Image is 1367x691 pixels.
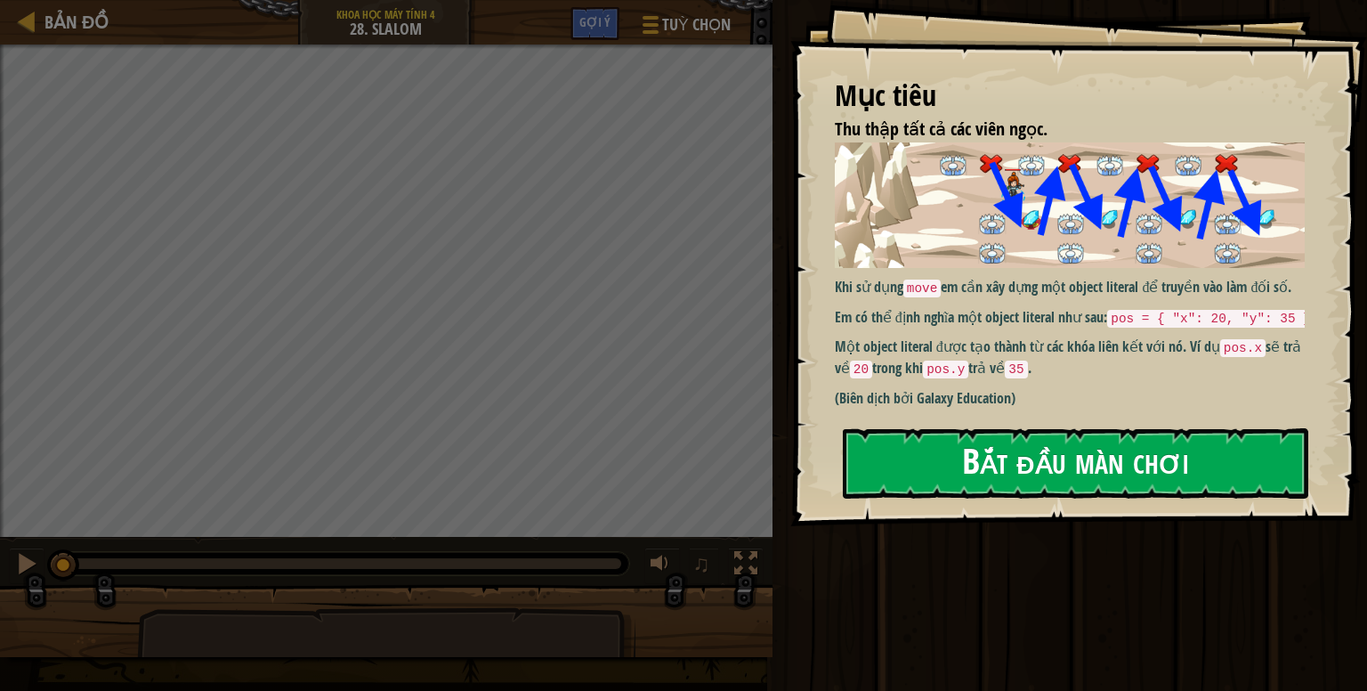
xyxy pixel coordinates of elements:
span: Gợi ý [579,13,611,30]
button: Tùy chỉnh âm lượng [644,548,680,584]
button: ♫ [689,548,719,584]
p: Em có thể định nghĩa một object literal như sau: . [835,307,1318,329]
p: Một object literal được tạo thành từ các khóa liên kết với nó. Ví dụ sẽ trả về trong khi trả về . [835,337,1318,378]
button: Bật tắt chế độ toàn màn hình [728,548,764,584]
code: 35 [1005,361,1027,378]
a: Bản đồ [36,10,109,34]
span: Tuỳ chọn [662,13,731,37]
button: Bắt đầu màn chơi [843,428,1308,499]
button: Tuỳ chọn [628,7,741,49]
p: Khi sử dụng em cần xây dựng một object literal để truyền vào làm đối số. [835,277,1318,298]
img: Slalom [835,142,1318,269]
code: pos = { "x": 20, "y": 35 } [1107,310,1314,328]
code: 20 [850,361,872,378]
p: (Biên dịch bởi Galaxy Education) [835,388,1318,409]
code: pos.x [1220,339,1266,357]
li: Thu thập tất cả các viên ngọc. [813,117,1300,142]
span: ♫ [692,550,710,577]
code: pos.y [923,361,968,378]
code: move [903,280,942,297]
button: Ctrl + P: Pause [9,548,44,584]
span: Thu thập tất cả các viên ngọc. [835,117,1047,141]
div: Mục tiêu [835,76,1305,117]
span: Bản đồ [44,10,109,34]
